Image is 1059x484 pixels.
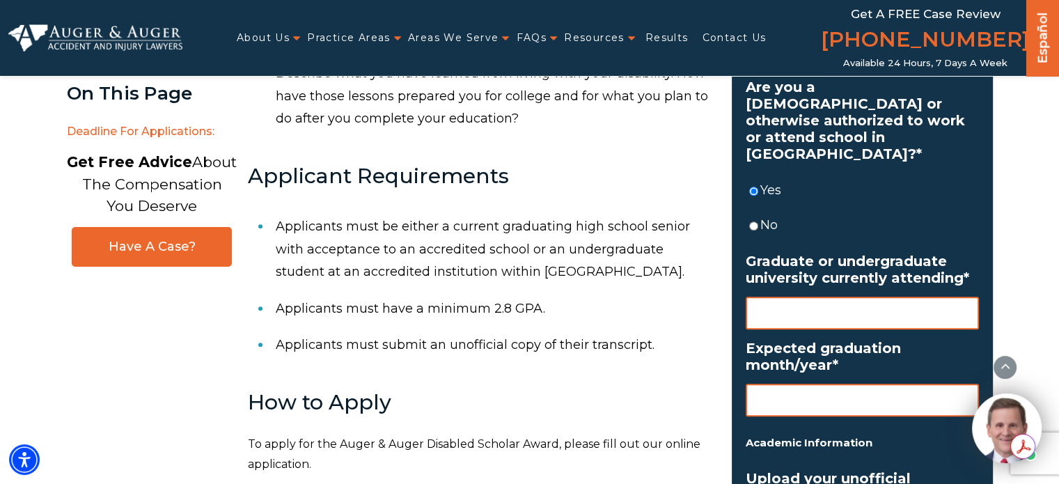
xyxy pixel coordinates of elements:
[248,164,715,187] h3: Applicant Requirements
[564,24,625,52] a: Resources
[746,79,979,162] label: Are you a [DEMOGRAPHIC_DATA] or otherwise authorized to work or attend school in [GEOGRAPHIC_DATA]?
[8,24,182,51] img: Auger & Auger Accident and Injury Lawyers Logo
[276,327,715,363] li: Applicants must submit an unofficial copy of their transcript.
[276,290,715,327] li: Applicants must have a minimum 2.8 GPA.
[67,118,237,146] span: Deadline for Applications:
[645,24,689,52] a: Results
[746,253,979,286] label: Graduate or undergraduate university currently attending
[67,84,237,104] div: On This Page
[760,179,979,201] label: Yes
[408,24,499,52] a: Areas We Serve
[237,24,290,52] a: About Us
[248,435,715,475] p: To apply for the Auger & Auger Disabled Scholar Award, please fill out our online application.
[248,391,715,414] h3: How to Apply
[746,434,979,453] h5: Academic Information
[746,340,979,373] label: Expected graduation month/year
[516,24,547,52] a: FAQs
[307,24,391,52] a: Practice Areas
[67,151,237,217] p: About The Compensation You Deserve
[702,24,766,52] a: Contact Us
[760,214,979,236] label: No
[821,24,1030,58] a: [PHONE_NUMBER]
[993,355,1017,380] button: scroll to up
[972,393,1042,463] img: Intaker widget Avatar
[72,227,232,267] a: Have A Case?
[851,7,1001,21] span: Get a FREE Case Review
[276,208,715,290] li: Applicants must be either a current graduating high school senior with acceptance to an accredite...
[276,55,715,136] li: Describe what you have learned from living with your disability. How have those lessons prepared ...
[67,153,192,171] strong: Get Free Advice
[9,444,40,475] div: Accessibility Menu
[86,239,217,255] span: Have A Case?
[843,58,1007,69] span: Available 24 Hours, 7 Days a Week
